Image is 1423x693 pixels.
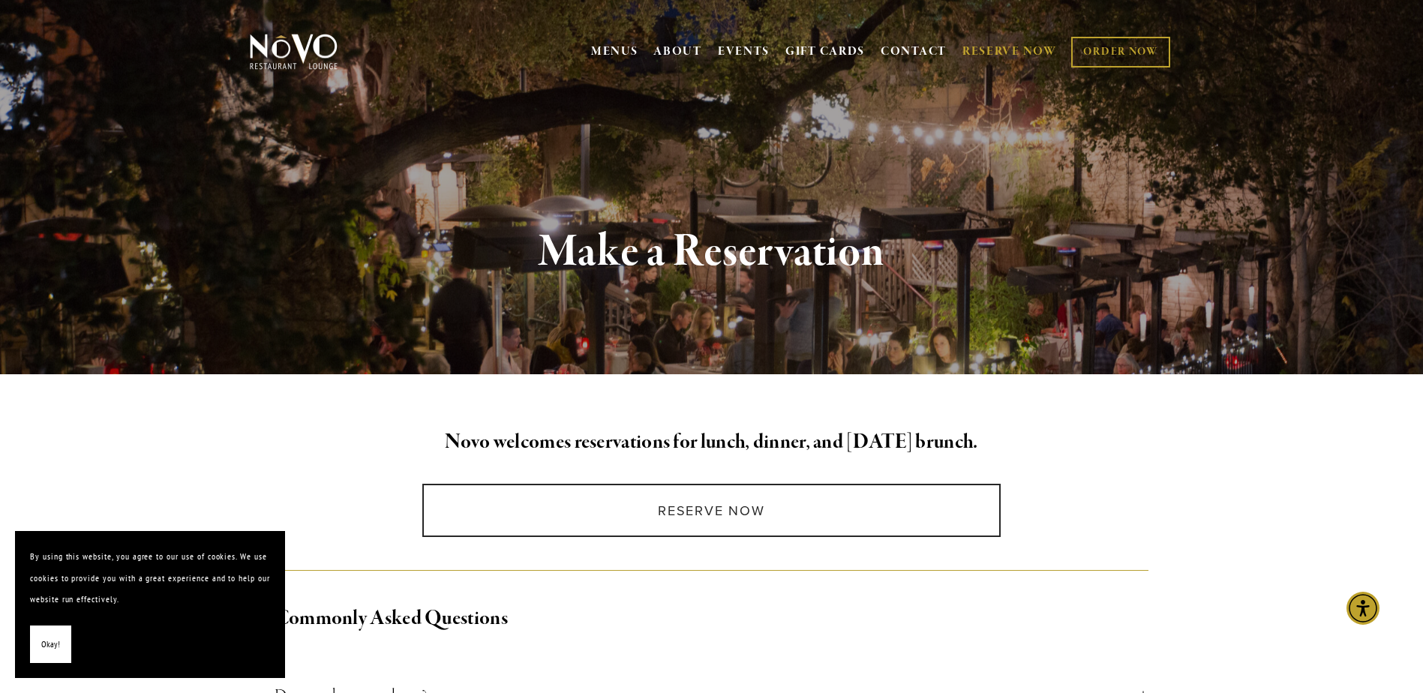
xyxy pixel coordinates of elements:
a: MENUS [591,44,638,59]
a: ORDER NOW [1071,37,1169,67]
p: By using this website, you agree to our use of cookies. We use cookies to provide you with a grea... [30,546,270,610]
a: RESERVE NOW [962,37,1057,66]
button: Okay! [30,625,71,664]
h2: Novo welcomes reservations for lunch, dinner, and [DATE] brunch. [275,427,1149,458]
a: GIFT CARDS [785,37,865,66]
a: EVENTS [718,44,770,59]
a: ABOUT [653,44,702,59]
strong: Make a Reservation [539,223,884,280]
div: Accessibility Menu [1346,592,1379,625]
span: Okay! [41,634,60,655]
h2: Commonly Asked Questions [275,603,1149,634]
section: Cookie banner [15,531,285,678]
a: Reserve Now [422,484,1001,537]
a: CONTACT [881,37,947,66]
img: Novo Restaurant &amp; Lounge [247,33,341,70]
